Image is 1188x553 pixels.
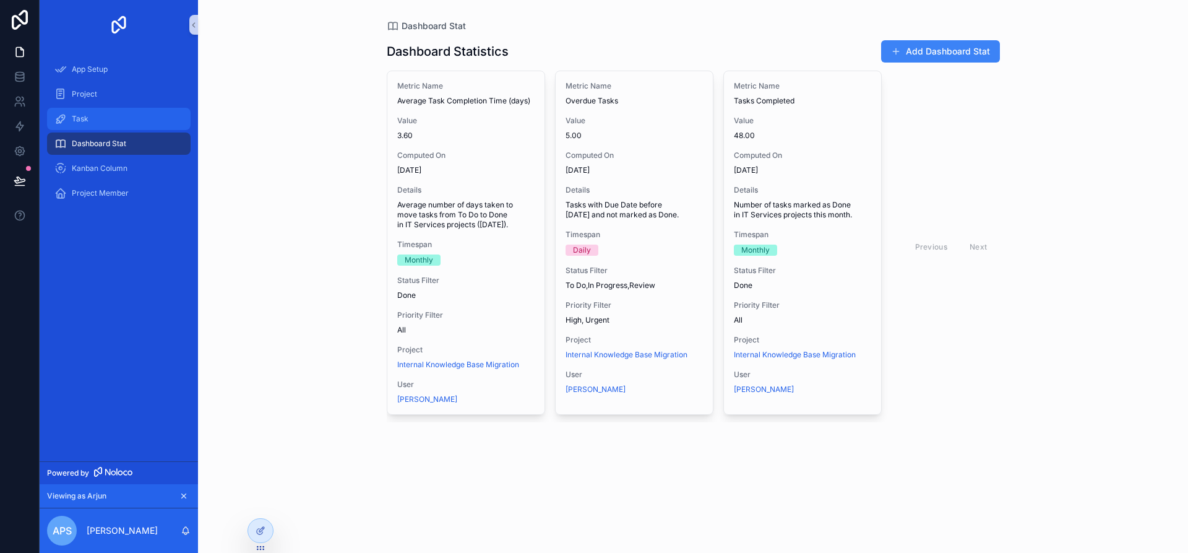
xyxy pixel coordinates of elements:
[397,310,535,320] span: Priority Filter
[566,96,703,106] span: Overdue Tasks
[566,131,703,141] span: 5.00
[566,81,703,91] span: Metric Name
[87,525,158,537] p: [PERSON_NAME]
[397,360,519,370] a: Internal Knowledge Base Migration
[566,165,703,175] span: [DATE]
[72,114,88,124] span: Task
[734,150,871,160] span: Computed On
[566,200,703,220] span: Tasks with Due Date before [DATE] and not marked as Done.
[53,523,72,538] span: APS
[405,255,433,266] div: Monthly
[566,315,703,325] span: High, Urgent
[47,491,106,501] span: Viewing as Arjun
[734,315,871,325] span: All
[566,370,703,380] span: User
[387,43,509,60] h1: Dashboard Statistics
[47,468,89,478] span: Powered by
[40,461,198,484] a: Powered by
[566,385,626,394] a: [PERSON_NAME]
[566,350,687,360] a: Internal Knowledge Base Migration
[397,131,535,141] span: 3.60
[734,165,871,175] span: [DATE]
[566,300,703,310] span: Priority Filter
[40,50,198,220] div: scrollable content
[734,96,871,106] span: Tasks Completed
[566,266,703,276] span: Status Filter
[397,96,535,106] span: Average Task Completion Time (days)
[555,71,713,415] a: Metric NameOverdue TasksValue5.00Computed On[DATE]DetailsTasks with Due Date before [DATE] and no...
[47,157,191,180] a: Kanban Column
[566,150,703,160] span: Computed On
[734,81,871,91] span: Metric Name
[72,139,126,149] span: Dashboard Stat
[566,116,703,126] span: Value
[566,230,703,240] span: Timespan
[47,182,191,204] a: Project Member
[734,335,871,345] span: Project
[734,230,871,240] span: Timespan
[72,89,97,99] span: Project
[734,350,856,360] a: Internal Knowledge Base Migration
[47,133,191,155] a: Dashboard Stat
[397,185,535,195] span: Details
[397,345,535,355] span: Project
[573,245,591,256] div: Daily
[397,380,535,390] span: User
[397,240,535,250] span: Timespan
[397,81,535,91] span: Metric Name
[47,108,191,130] a: Task
[397,290,535,300] span: Done
[72,64,108,74] span: App Setup
[734,281,871,290] span: Done
[397,276,535,285] span: Status Filter
[47,83,191,105] a: Project
[387,20,466,32] a: Dashboard Stat
[397,165,535,175] span: [DATE]
[734,266,871,276] span: Status Filter
[47,58,191,81] a: App Setup
[734,300,871,310] span: Priority Filter
[397,150,535,160] span: Computed On
[109,15,129,35] img: App logo
[566,185,703,195] span: Details
[734,200,871,220] span: Number of tasks marked as Done in IT Services projects this month.
[734,385,794,394] a: [PERSON_NAME]
[72,188,129,198] span: Project Member
[734,185,871,195] span: Details
[734,370,871,380] span: User
[397,325,535,335] span: All
[734,116,871,126] span: Value
[741,245,770,256] div: Monthly
[881,40,1000,63] button: Add Dashboard Stat
[402,20,466,32] span: Dashboard Stat
[387,71,545,415] a: Metric NameAverage Task Completion Time (days)Value3.60Computed On[DATE]DetailsAverage number of ...
[397,200,535,230] span: Average number of days taken to move tasks from To Do to Done in IT Services projects ([DATE]).
[734,131,871,141] span: 48.00
[397,116,535,126] span: Value
[72,163,127,173] span: Kanban Column
[723,71,882,415] a: Metric NameTasks CompletedValue48.00Computed On[DATE]DetailsNumber of tasks marked as Done in IT ...
[397,394,457,404] a: [PERSON_NAME]
[566,335,703,345] span: Project
[566,281,703,290] span: To Do,In Progress,Review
